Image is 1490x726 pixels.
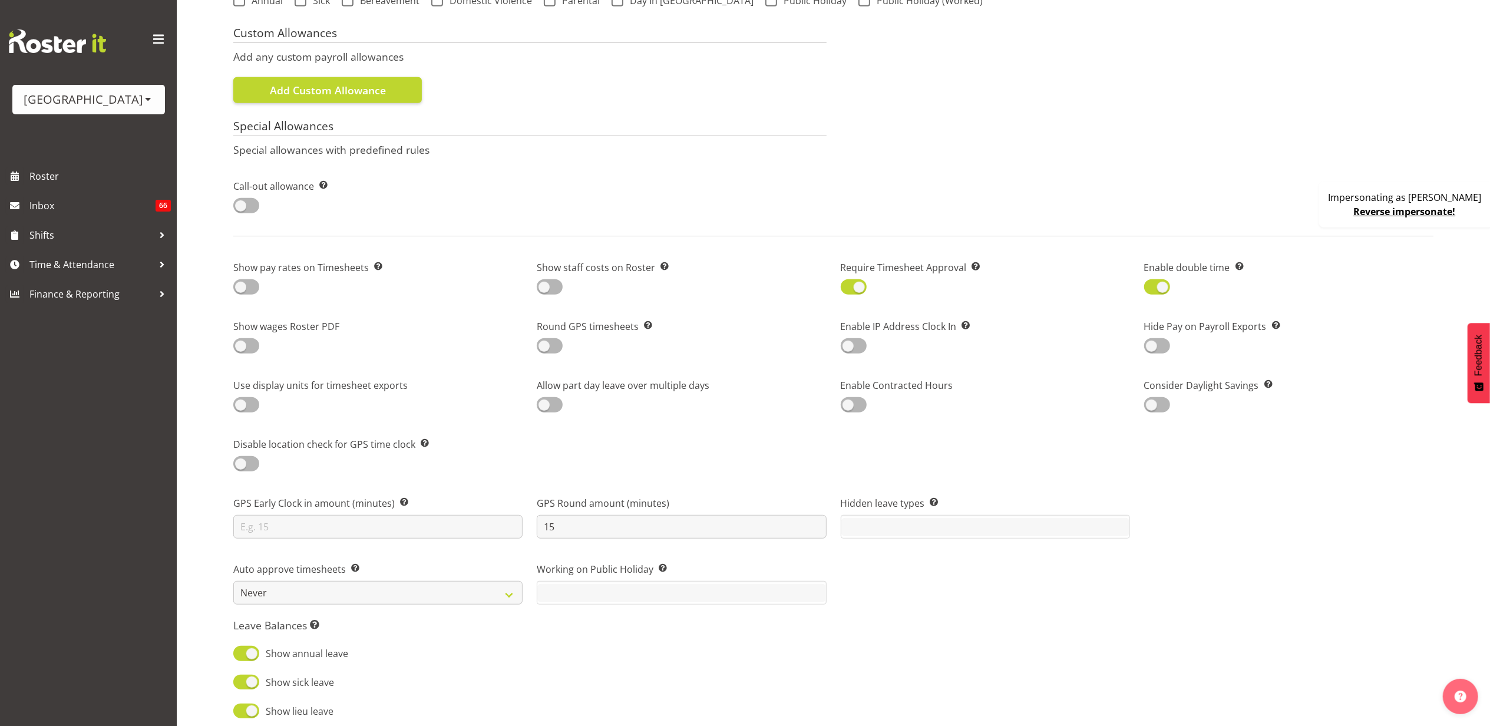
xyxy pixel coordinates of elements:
[1144,260,1433,275] label: Enable double time
[537,515,826,539] input: E.g. 15
[233,50,827,63] p: Add any custom payroll allowances
[1328,190,1481,204] p: Impersonating as [PERSON_NAME]
[1474,335,1484,376] span: Feedback
[233,120,827,136] h4: Special Allowances
[233,179,462,193] label: Call-out allowance
[1354,205,1456,218] a: Reverse impersonate!
[841,496,1130,510] label: Hidden leave types
[29,285,153,303] span: Finance & Reporting
[24,91,153,108] div: [GEOGRAPHIC_DATA]
[9,29,106,53] img: Rosterit website logo
[537,319,826,334] label: Round GPS timesheets
[1144,319,1433,334] label: Hide Pay on Payroll Exports
[233,319,523,334] label: Show wages Roster PDF
[270,82,386,98] span: Add Custom Allowance
[537,496,826,510] label: GPS Round amount (minutes)
[29,226,153,244] span: Shifts
[259,675,334,689] span: Show sick leave
[1144,378,1433,392] label: Consider Daylight Savings
[233,260,523,275] label: Show pay rates on Timesheets
[259,704,333,718] span: Show lieu leave
[841,378,1130,392] label: Enable Contracted Hours
[233,515,523,539] input: E.g. 15
[537,562,826,576] label: Working on Public Holiday
[29,197,156,214] span: Inbox
[841,260,1130,275] label: Require Timesheet Approval
[233,562,523,576] label: Auto approve timesheets
[233,496,523,510] label: GPS Early Clock in amount (minutes)
[29,167,171,185] span: Roster
[233,378,523,392] label: Use display units for timesheet exports
[233,27,827,43] h4: Custom Allowances
[233,143,827,156] p: Special allowances with predefined rules
[1468,323,1490,403] button: Feedback - Show survey
[1455,691,1466,702] img: help-xxl-2.png
[156,200,171,212] span: 66
[259,646,348,661] span: Show annual leave
[537,378,826,392] label: Allow part day leave over multiple days
[841,319,1130,334] label: Enable IP Address Clock In
[233,437,523,451] label: Disable location check for GPS time clock
[537,260,826,275] label: Show staff costs on Roster
[29,256,153,273] span: Time & Attendance
[233,77,422,103] button: Add Custom Allowance
[233,619,827,632] h6: Leave Balances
